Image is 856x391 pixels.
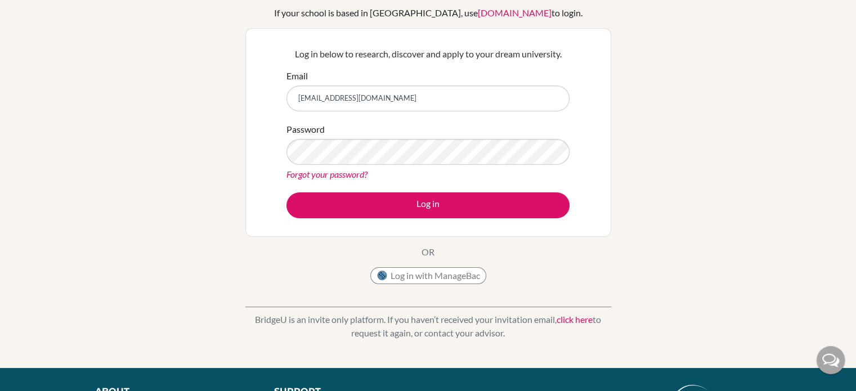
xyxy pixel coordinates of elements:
[286,123,325,136] label: Password
[478,7,552,18] a: [DOMAIN_NAME]
[245,313,611,340] p: BridgeU is an invite only platform. If you haven’t received your invitation email, to request it ...
[422,245,434,259] p: OR
[286,192,570,218] button: Log in
[274,6,582,20] div: If your school is based in [GEOGRAPHIC_DATA], use to login.
[286,69,308,83] label: Email
[557,314,593,325] a: click here
[286,169,368,179] a: Forgot your password?
[370,267,486,284] button: Log in with ManageBac
[25,8,48,18] span: Help
[286,47,570,61] p: Log in below to research, discover and apply to your dream university.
